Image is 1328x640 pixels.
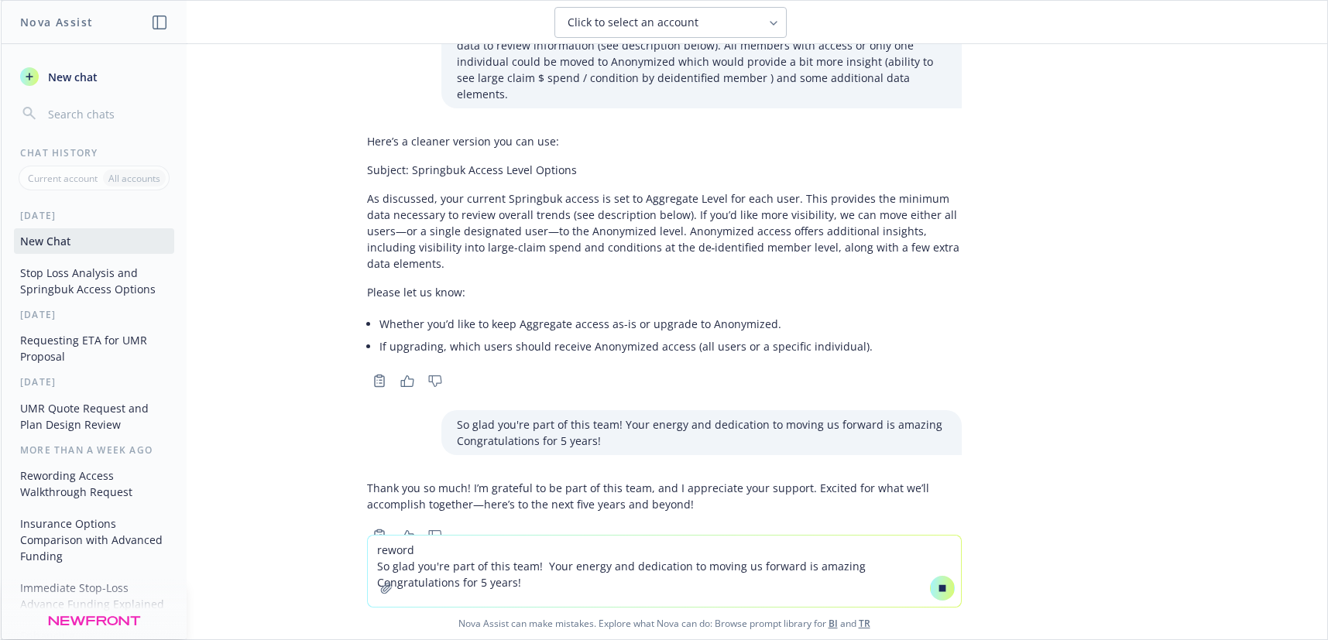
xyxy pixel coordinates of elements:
a: TR [859,617,870,630]
input: Search chats [45,103,168,125]
a: BI [829,617,838,630]
li: Whether you’d like to keep Aggregate access as-is or upgrade to Anonymized. [379,313,962,335]
p: Subject: Springbuk Access Level Options [367,162,962,178]
button: Thumbs down [423,370,448,392]
div: More than a week ago [2,443,187,457]
p: All accounts [108,172,160,185]
div: [DATE] [2,209,187,222]
p: Here’s a cleaner version you can use: [367,133,962,149]
span: New chat [45,69,98,85]
button: Click to select an account [554,7,787,38]
button: Immediate Stop-Loss Advance Funding Explained [14,575,174,617]
button: New chat [14,63,174,91]
button: UMR Quote Request and Plan Design Review [14,395,174,437]
button: Thumbs down [423,525,448,546]
div: Chat History [2,146,187,159]
p: As discussed, your current Springbuk access is set to Aggregate Level for each user. This provide... [367,190,962,272]
svg: Copy to clipboard [372,374,386,388]
svg: Copy to clipboard [372,529,386,542]
p: Please let us know: [367,284,962,300]
h1: Nova Assist [20,14,93,30]
p: Thank you so much! I’m grateful to be part of this team, and I appreciate your support. Excited f... [367,480,962,512]
p: Current account [28,172,98,185]
p: One item we also discussed was your current access to Springbuk which is set at Aggregate Level A... [457,5,946,102]
button: Requesting ETA for UMR Proposal [14,327,174,369]
div: [DATE] [2,308,187,321]
button: Rewording Access Walkthrough Request [14,463,174,505]
p: So glad you're part of this team! Your energy and dedication to moving us forward is amazing Cong... [457,416,946,449]
button: New Chat [14,228,174,254]
div: [DATE] [2,375,187,388]
button: Insurance Options Comparison with Advanced Funding [14,511,174,569]
button: Stop Loss Analysis and Springbuk Access Options [14,260,174,302]
li: If upgrading, which users should receive Anonymized access (all users or a specific individual). [379,335,962,358]
span: Click to select an account [568,15,698,30]
span: Nova Assist can make mistakes. Explore what Nova can do: Browse prompt library for and [7,607,1321,639]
